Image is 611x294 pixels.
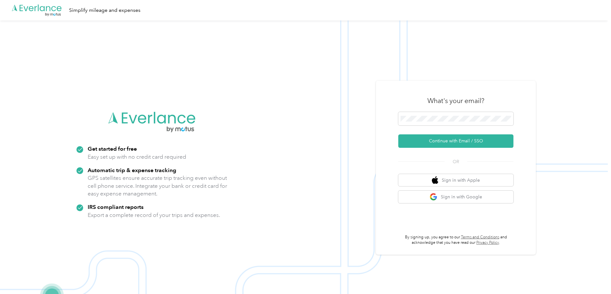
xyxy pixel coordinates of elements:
[398,134,513,148] button: Continue with Email / SSO
[398,174,513,187] button: apple logoSign in with Apple
[398,191,513,203] button: google logoSign in with Google
[88,203,144,210] strong: IRS compliant reports
[398,234,513,246] p: By signing up, you agree to our and acknowledge that you have read our .
[69,6,140,14] div: Simplify mileage and expenses
[88,145,137,152] strong: Get started for free
[430,193,438,201] img: google logo
[88,211,220,219] p: Export a complete record of your trips and expenses.
[88,174,227,198] p: GPS satellites ensure accurate trip tracking even without cell phone service. Integrate your bank...
[575,258,611,294] iframe: Everlance-gr Chat Button Frame
[476,240,499,245] a: Privacy Policy
[461,235,499,240] a: Terms and Conditions
[88,153,186,161] p: Easy set up with no credit card required
[432,176,438,184] img: apple logo
[445,158,467,165] span: OR
[88,167,176,173] strong: Automatic trip & expense tracking
[427,96,484,105] h3: What's your email?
